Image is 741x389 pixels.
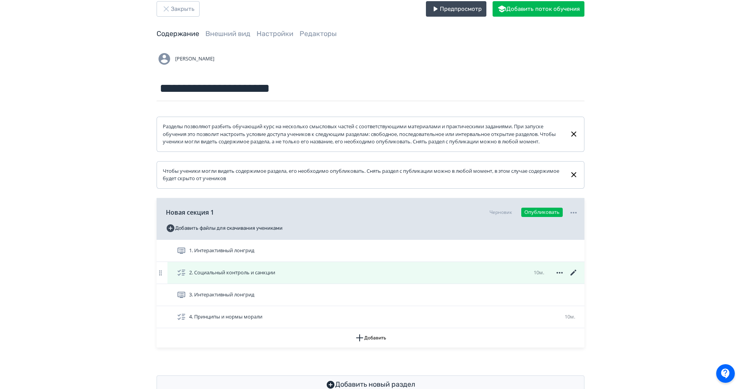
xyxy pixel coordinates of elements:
[163,123,563,146] div: Разделы позволяют разбить обучающий курс на несколько смысловых частей с соответствующими материа...
[157,328,584,348] button: Добавить
[565,313,575,320] span: 10м.
[157,240,584,262] div: 1. Интерактивный лонгрид
[157,1,200,17] button: Закрыть
[521,208,563,217] button: Опубликовать
[300,29,337,38] a: Редакторы
[534,269,544,276] span: 10м.
[157,29,199,38] a: Содержание
[205,29,250,38] a: Внешний вид
[189,247,254,255] span: 1. Интерактивный лонгрид
[493,1,584,17] button: Добавить поток обучения
[157,284,584,306] div: 3. Интерактивный лонгрид
[189,291,254,299] span: 3. Интерактивный лонгрид
[163,167,563,182] div: Чтобы ученики могли видеть содержимое раздела, его необходимо опубликовать. Снять раздел с публик...
[257,29,293,38] a: Настройки
[189,313,262,321] span: 4. Принципы и нормы морали
[489,209,512,216] div: Черновик
[175,55,214,63] span: [PERSON_NAME]
[426,1,486,17] button: Предпросмотр
[189,269,275,277] span: 2. Социальный контроль и санкции
[157,306,584,328] div: 4. Принципы и нормы морали10м.
[166,208,214,217] span: Новая секция 1
[166,222,283,234] button: Добавить файлы для скачивания учениками
[157,262,584,284] div: 2. Социальный контроль и санкции10м.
